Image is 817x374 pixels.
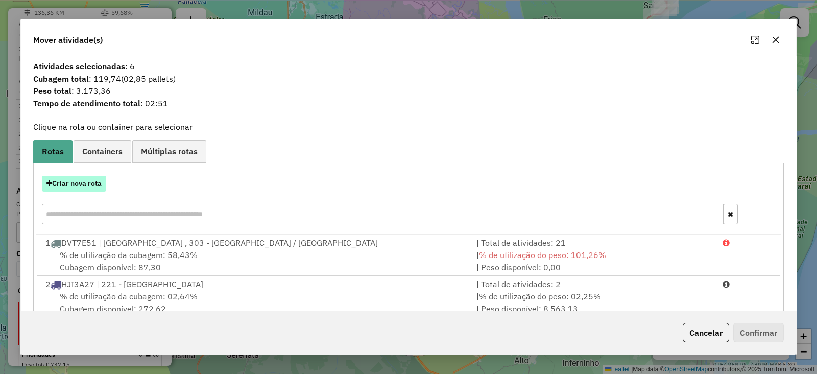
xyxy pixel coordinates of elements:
[33,34,103,46] span: Mover atividade(s)
[723,280,730,288] i: Porcentagens após mover as atividades: Cubagem: 45,40% Peso: 38,47%
[33,86,71,96] strong: Peso total
[683,323,729,342] button: Cancelar
[60,250,198,260] span: % de utilização da cubagem: 58,43%
[470,290,716,315] div: | | Peso disponível: 8.563,13
[141,147,198,155] span: Múltiplas rotas
[82,147,123,155] span: Containers
[33,121,193,133] label: Clique na rota ou container para selecionar
[27,85,790,97] span: : 3.173,36
[60,291,198,301] span: % de utilização da cubagem: 02,64%
[470,249,716,273] div: | | Peso disponível: 0,00
[479,291,601,301] span: % de utilização do peso: 02,25%
[747,32,763,48] button: Maximize
[27,60,790,73] span: : 6
[470,278,716,290] div: | Total de atividades: 2
[27,73,790,85] span: : 119,74
[33,98,140,108] strong: Tempo de atendimento total
[121,74,176,84] span: (02,85 pallets)
[479,250,606,260] span: % de utilização do peso: 101,26%
[723,239,730,247] i: Porcentagens após mover as atividades: Cubagem: 115,45% Peso: 197,72%
[39,237,470,249] div: 1 DVT7E51 | [GEOGRAPHIC_DATA] , 303 - [GEOGRAPHIC_DATA] / [GEOGRAPHIC_DATA]
[33,74,89,84] strong: Cubagem total
[42,147,64,155] span: Rotas
[39,278,470,290] div: 2 HJI3A27 | 221 - [GEOGRAPHIC_DATA]
[42,176,106,192] button: Criar nova rota
[33,61,125,72] strong: Atividades selecionadas
[39,290,470,315] div: Cubagem disponível: 272,62
[27,97,790,109] span: : 02:51
[470,237,716,249] div: | Total de atividades: 21
[39,249,470,273] div: Cubagem disponível: 87,30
